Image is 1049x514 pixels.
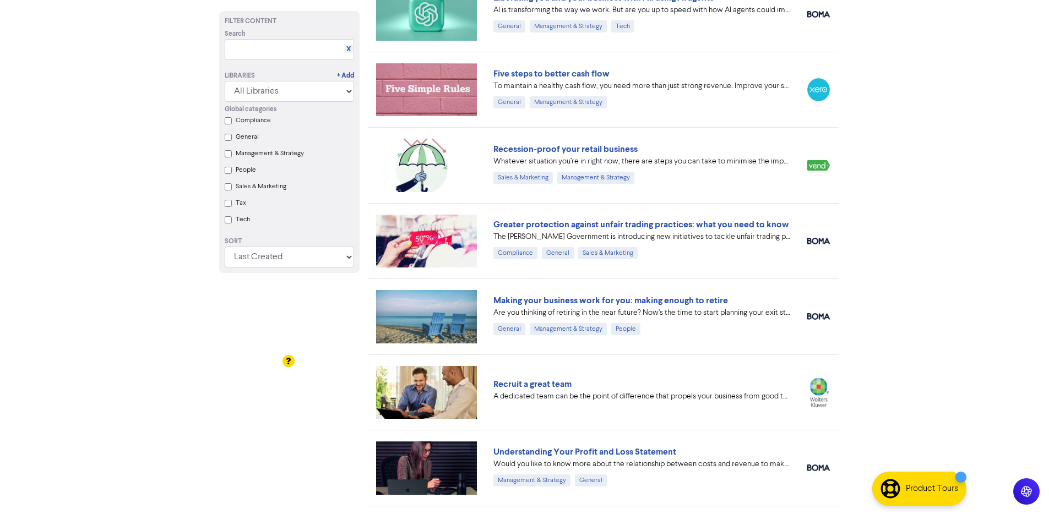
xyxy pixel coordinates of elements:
[493,391,791,402] div: A dedicated team can be the point of difference that propels your business from good to great. He...
[807,313,830,320] img: boma
[493,96,525,108] div: General
[493,156,791,167] div: Whatever situation you’re in right now, there are steps you can take to minimise the impact of a ...
[346,45,351,53] a: X
[236,132,259,142] label: General
[611,323,640,335] div: People
[493,458,791,470] div: Would you like to know more about the relationship between costs and revenue to make better busin...
[994,461,1049,514] iframe: Chat Widget
[493,446,676,457] a: Understanding Your Profit and Loss Statement
[225,17,354,26] div: Filter Content
[807,11,830,18] img: boma
[578,247,638,259] div: Sales & Marketing
[807,78,830,101] img: xero
[225,29,246,39] span: Search
[337,71,354,81] a: + Add
[493,68,610,79] a: Five steps to better cash flow
[542,247,574,259] div: General
[557,172,634,184] div: Management & Strategy
[493,20,525,32] div: General
[493,4,791,16] div: AI is transforming the way we work. But are you up to speed with how AI agents could improve and ...
[236,165,256,175] label: People
[236,149,304,158] label: Management & Strategy
[493,247,537,259] div: Compliance
[236,215,250,225] label: Tech
[225,105,354,114] div: Global categories
[807,238,830,244] img: boma
[807,464,830,471] img: boma_accounting
[225,237,354,247] div: Sort
[493,307,791,319] div: Are you thinking of retiring in the near future? Now’s the time to start planning your exit strat...
[236,182,286,192] label: Sales & Marketing
[493,323,525,335] div: General
[807,160,830,170] img: vend
[493,295,728,306] a: Making your business work for you: making enough to retire
[611,20,634,32] div: Tech
[493,80,791,92] div: To maintain a healthy cash flow, you need more than just strong revenue. Improve your small busin...
[530,323,607,335] div: Management & Strategy
[236,198,246,208] label: Tax
[493,474,570,486] div: Management & Strategy
[493,219,789,230] a: Greater protection against unfair trading practices: what you need to know
[493,144,638,155] a: Recession-proof your retail business
[493,172,553,184] div: Sales & Marketing
[493,379,572,390] a: Recruit a great team
[530,20,607,32] div: Management & Strategy
[530,96,607,108] div: Management & Strategy
[807,378,830,407] img: wolterskluwer
[575,474,607,486] div: General
[493,231,791,243] div: The Albanese Government is introducing new initiatives to tackle unfair trading practices. But wh...
[236,116,271,125] label: Compliance
[225,71,255,81] div: Libraries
